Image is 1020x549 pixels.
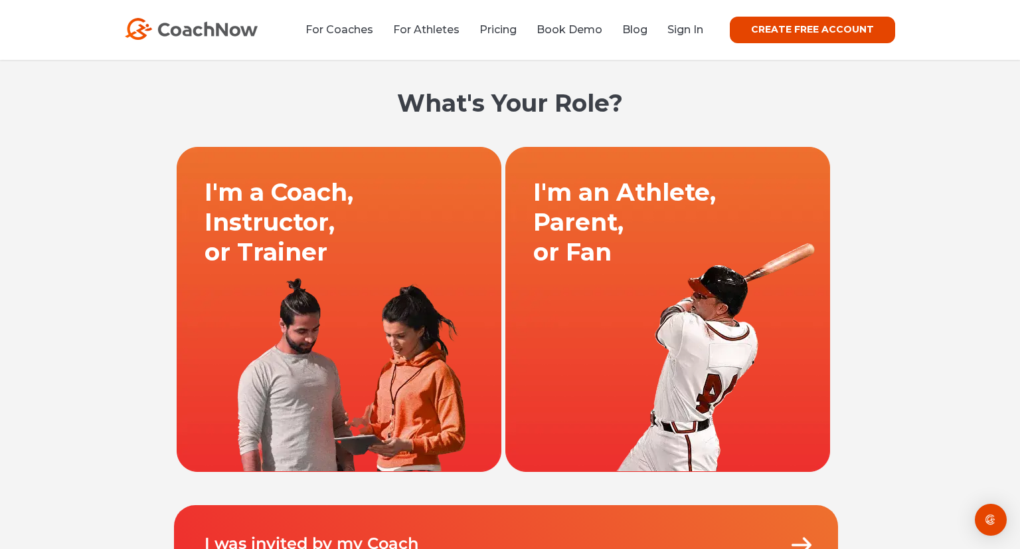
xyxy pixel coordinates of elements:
[305,23,373,36] a: For Coaches
[125,18,258,40] img: CoachNow Logo
[537,23,602,36] a: Book Demo
[667,23,703,36] a: Sign In
[393,23,460,36] a: For Athletes
[622,23,647,36] a: Blog
[975,504,1007,536] div: Open Intercom Messenger
[730,17,895,43] a: CREATE FREE ACCOUNT
[479,23,517,36] a: Pricing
